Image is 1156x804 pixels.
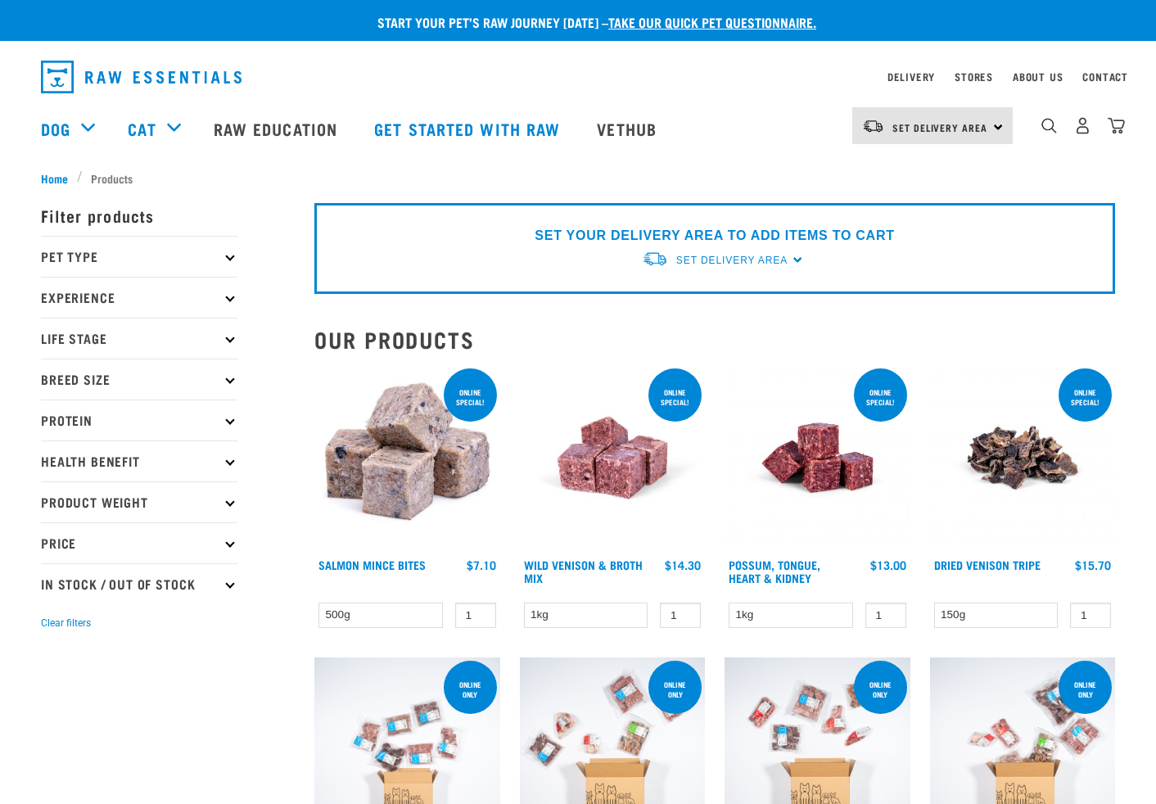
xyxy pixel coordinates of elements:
[467,558,496,571] div: $7.10
[1108,117,1125,134] img: home-icon@2x.png
[444,380,497,414] div: ONLINE SPECIAL!
[580,96,677,161] a: Vethub
[41,169,1115,187] nav: breadcrumbs
[934,562,1041,567] a: Dried Venison Tripe
[41,440,237,481] p: Health Benefit
[41,116,70,141] a: Dog
[862,119,884,133] img: van-moving.png
[930,365,1116,551] img: Dried Vension Tripe 1691
[1013,74,1063,79] a: About Us
[314,327,1115,352] h2: Our Products
[520,365,706,551] img: Vension and heart
[865,603,906,628] input: 1
[854,672,907,707] div: Online Only
[1075,558,1111,571] div: $15.70
[128,116,156,141] a: Cat
[41,563,237,604] p: In Stock / Out Of Stock
[41,169,77,187] a: Home
[444,672,497,707] div: ONLINE ONLY
[524,562,643,580] a: Wild Venison & Broth Mix
[41,195,237,236] p: Filter products
[358,96,580,161] a: Get started with Raw
[892,124,987,130] span: Set Delivery Area
[314,365,500,551] img: 1141 Salmon Mince 01
[41,277,237,318] p: Experience
[1059,672,1112,707] div: Online Only
[648,380,702,414] div: ONLINE SPECIAL!
[197,96,358,161] a: Raw Education
[725,365,910,551] img: Possum Tongue Heart Kidney 1682
[535,226,894,246] p: SET YOUR DELIVERY AREA TO ADD ITEMS TO CART
[608,18,816,25] a: take our quick pet questionnaire.
[1059,380,1112,414] div: ONLINE SPECIAL!
[41,616,91,630] button: Clear filters
[648,672,702,707] div: Online Only
[318,562,426,567] a: Salmon Mince Bites
[955,74,993,79] a: Stores
[676,255,788,266] span: Set Delivery Area
[28,54,1128,100] nav: dropdown navigation
[642,251,668,268] img: van-moving.png
[1074,117,1091,134] img: user.png
[41,481,237,522] p: Product Weight
[1082,74,1128,79] a: Contact
[41,359,237,400] p: Breed Size
[870,558,906,571] div: $13.00
[854,380,907,414] div: ONLINE SPECIAL!
[41,169,68,187] span: Home
[729,562,820,580] a: Possum, Tongue, Heart & Kidney
[887,74,935,79] a: Delivery
[665,558,701,571] div: $14.30
[455,603,496,628] input: 1
[41,400,237,440] p: Protein
[41,236,237,277] p: Pet Type
[41,522,237,563] p: Price
[1041,118,1057,133] img: home-icon-1@2x.png
[660,603,701,628] input: 1
[1070,603,1111,628] input: 1
[41,318,237,359] p: Life Stage
[41,61,242,93] img: Raw Essentials Logo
